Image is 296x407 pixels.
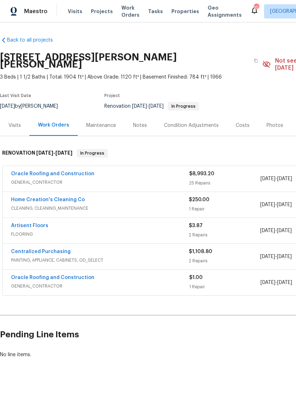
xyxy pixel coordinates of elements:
[91,8,113,15] span: Projects
[132,104,164,109] span: -
[189,275,203,280] span: $1.00
[189,257,260,264] div: 2 Repairs
[189,205,260,213] div: 1 Repair
[148,9,163,14] span: Tasks
[11,249,71,254] a: Centralized Purchasing
[11,257,189,264] span: PAINTING, APPLIANCE, CABINETS, OD_SELECT
[236,122,250,129] div: Costs
[2,149,72,157] h6: RENOVATION
[11,197,85,202] a: Home Creation's Cleaning Co
[77,150,107,157] span: In Progress
[250,54,262,67] button: Copy Address
[208,4,242,18] span: Geo Assignments
[260,228,275,233] span: [DATE]
[149,104,164,109] span: [DATE]
[169,104,198,108] span: In Progress
[260,201,292,208] span: -
[11,205,189,212] span: CLEANING, CLEANING_MAINTENANCE
[11,283,189,290] span: GENERAL_CONTRACTOR
[11,231,189,238] span: FLOORING
[189,223,203,228] span: $3.87
[11,179,189,186] span: GENERAL_CONTRACTOR
[277,280,292,285] span: [DATE]
[260,202,275,207] span: [DATE]
[121,4,139,18] span: Work Orders
[277,176,292,181] span: [DATE]
[24,8,48,15] span: Maestro
[277,228,292,233] span: [DATE]
[189,180,261,187] div: 25 Repairs
[189,171,214,176] span: $8,993.20
[133,122,147,129] div: Notes
[68,8,82,15] span: Visits
[267,122,283,129] div: Photos
[55,150,72,155] span: [DATE]
[171,8,199,15] span: Properties
[261,280,275,285] span: [DATE]
[260,253,292,260] span: -
[38,122,69,129] div: Work Orders
[11,275,94,280] a: Oracle Roofing and Construction
[189,283,261,290] div: 1 Repair
[261,176,275,181] span: [DATE]
[254,4,259,11] div: 10
[189,231,260,239] div: 2 Repairs
[86,122,116,129] div: Maintenance
[260,254,275,259] span: [DATE]
[260,227,292,234] span: -
[9,122,21,129] div: Visits
[261,279,292,286] span: -
[104,93,120,98] span: Project
[277,202,292,207] span: [DATE]
[189,197,209,202] span: $250.00
[164,122,219,129] div: Condition Adjustments
[277,254,292,259] span: [DATE]
[11,171,94,176] a: Oracle Roofing and Construction
[36,150,53,155] span: [DATE]
[261,175,292,182] span: -
[104,104,199,109] span: Renovation
[36,150,72,155] span: -
[132,104,147,109] span: [DATE]
[11,223,48,228] a: Artisent Floors
[189,249,212,254] span: $1,108.80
